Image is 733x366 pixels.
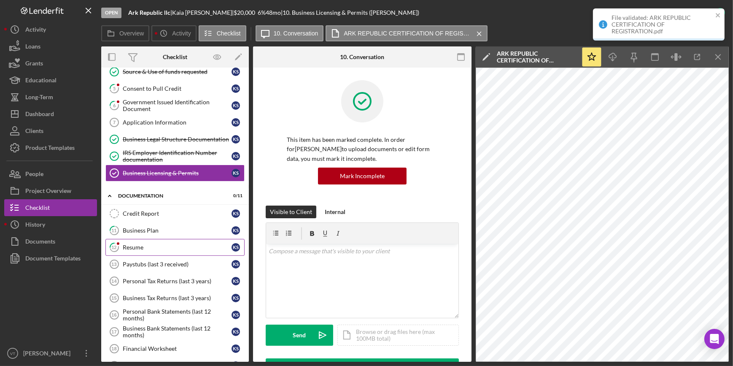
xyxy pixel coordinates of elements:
[111,346,116,351] tspan: 18
[325,206,345,218] div: Internal
[340,168,385,184] div: Mark Incomplete
[105,306,245,323] a: 16Personal Bank Statements (last 12 months)KS
[105,222,245,239] a: 11Business PlanKS
[163,54,187,60] div: Checklist
[266,9,281,16] div: 48 mo
[113,86,116,91] tspan: 5
[113,103,116,108] tspan: 6
[105,63,245,80] a: Source & Use of funds requestedKS
[340,54,385,60] div: 10. Conversation
[123,68,232,75] div: Source & Use of funds requested
[123,345,232,352] div: Financial Worksheet
[105,256,245,273] a: 13Paystubs (last 3 received)KS
[105,80,245,97] a: 5Consent to Pull CreditKS
[4,72,97,89] button: Educational
[4,55,97,72] a: Grants
[123,308,232,322] div: Personal Bank Statements (last 12 months)
[232,169,240,177] div: K S
[266,206,316,218] button: Visible to Client
[111,312,116,317] tspan: 16
[123,149,232,163] div: IRS Employer Identification Number documentation
[25,139,75,158] div: Product Templates
[111,262,116,267] tspan: 13
[25,72,57,91] div: Educational
[111,279,117,284] tspan: 14
[232,152,240,160] div: K S
[25,38,40,57] div: Loans
[105,114,245,131] a: 7Application InformationKS
[4,216,97,233] a: History
[118,193,221,198] div: Documentation
[4,250,97,267] button: Document Templates
[270,206,312,218] div: Visible to Client
[4,89,97,106] button: Long-Term
[105,340,245,357] a: 18Financial WorksheetKS
[4,106,97,122] button: Dashboard
[217,30,241,37] label: Checklist
[105,165,245,182] a: Business Licensing & PermitsKS
[293,325,306,346] div: Send
[151,25,196,41] button: Activity
[119,30,144,37] label: Overview
[321,206,350,218] button: Internal
[123,244,232,251] div: Resume
[4,233,97,250] button: Documents
[105,273,245,290] a: 14Personal Tax Returns (last 3 years)KS
[256,25,324,41] button: 10. Conversation
[25,55,43,74] div: Grants
[232,344,240,353] div: K S
[232,260,240,268] div: K S
[232,328,240,336] div: K S
[105,97,245,114] a: 6Government Issued Identification DocumentKS
[266,325,333,346] button: Send
[123,295,232,301] div: Business Tax Returns (last 3 years)
[123,261,232,268] div: Paystubs (last 3 received)
[25,182,71,201] div: Project Overview
[199,25,246,41] button: Checklist
[4,139,97,156] button: Product Templates
[4,199,97,216] button: Checklist
[318,168,407,184] button: Mark Incomplete
[112,244,117,250] tspan: 12
[25,106,54,125] div: Dashboard
[4,122,97,139] button: Clients
[105,148,245,165] a: IRS Employer Identification Number documentationKS
[123,210,232,217] div: Credit Report
[232,311,240,319] div: K S
[123,227,232,234] div: Business Plan
[25,216,45,235] div: History
[113,120,116,125] tspan: 7
[111,329,116,334] tspan: 17
[715,12,721,20] button: close
[123,85,232,92] div: Consent to Pull Credit
[25,89,53,108] div: Long-Term
[704,329,725,349] div: Open Intercom Messenger
[25,122,43,141] div: Clients
[4,165,97,182] button: People
[227,193,243,198] div: 0 / 11
[232,101,240,110] div: K S
[4,38,97,55] button: Loans
[128,9,170,16] b: Ark Republic llc
[344,30,470,37] label: ARK REPUBLIC CERTIFICATION OF REGISTRATION.pdf
[123,325,232,339] div: Business Bank Statements (last 12 months)
[105,323,245,340] a: 17Business Bank Statements (last 12 months)KS
[232,118,240,127] div: K S
[21,345,76,364] div: [PERSON_NAME]
[105,290,245,306] a: 15Business Tax Returns (last 3 years)KS
[676,4,729,21] button: Complete
[232,243,240,252] div: K S
[123,170,232,176] div: Business Licensing & Permits
[4,182,97,199] button: Project Overview
[684,4,710,21] div: Complete
[123,119,232,126] div: Application Information
[274,30,318,37] label: 10. Conversation
[258,9,266,16] div: 6 %
[105,205,245,222] a: Credit ReportKS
